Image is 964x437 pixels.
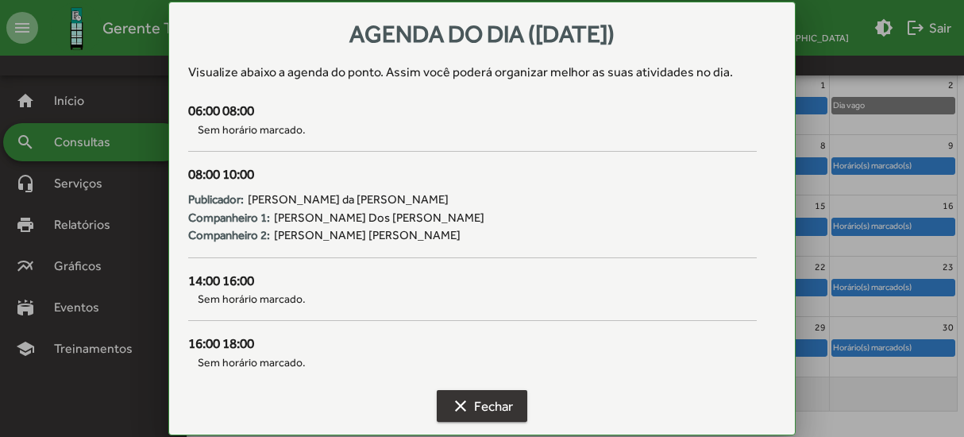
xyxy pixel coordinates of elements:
strong: Publicador: [188,191,244,209]
div: Visualize abaixo a agenda do ponto . Assim você poderá organizar melhor as suas atividades no dia. [188,63,775,82]
mat-icon: clear [451,396,470,416]
span: Sem horário marcado. [188,291,756,307]
span: [PERSON_NAME] [PERSON_NAME] [274,226,461,245]
span: [PERSON_NAME] da [PERSON_NAME] [248,191,449,209]
div: 14:00 16:00 [188,271,756,292]
span: [PERSON_NAME] Dos [PERSON_NAME] [274,209,484,227]
div: 16:00 18:00 [188,334,756,354]
span: Fechar [451,392,513,420]
div: 08:00 10:00 [188,164,756,185]
button: Fechar [437,390,527,422]
span: Agenda do dia ([DATE]) [349,20,615,48]
strong: Companheiro 1: [188,209,270,227]
span: Sem horário marcado. [188,122,756,138]
span: Sem horário marcado. [188,354,756,371]
div: 06:00 08:00 [188,101,756,122]
strong: Companheiro 2: [188,226,270,245]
